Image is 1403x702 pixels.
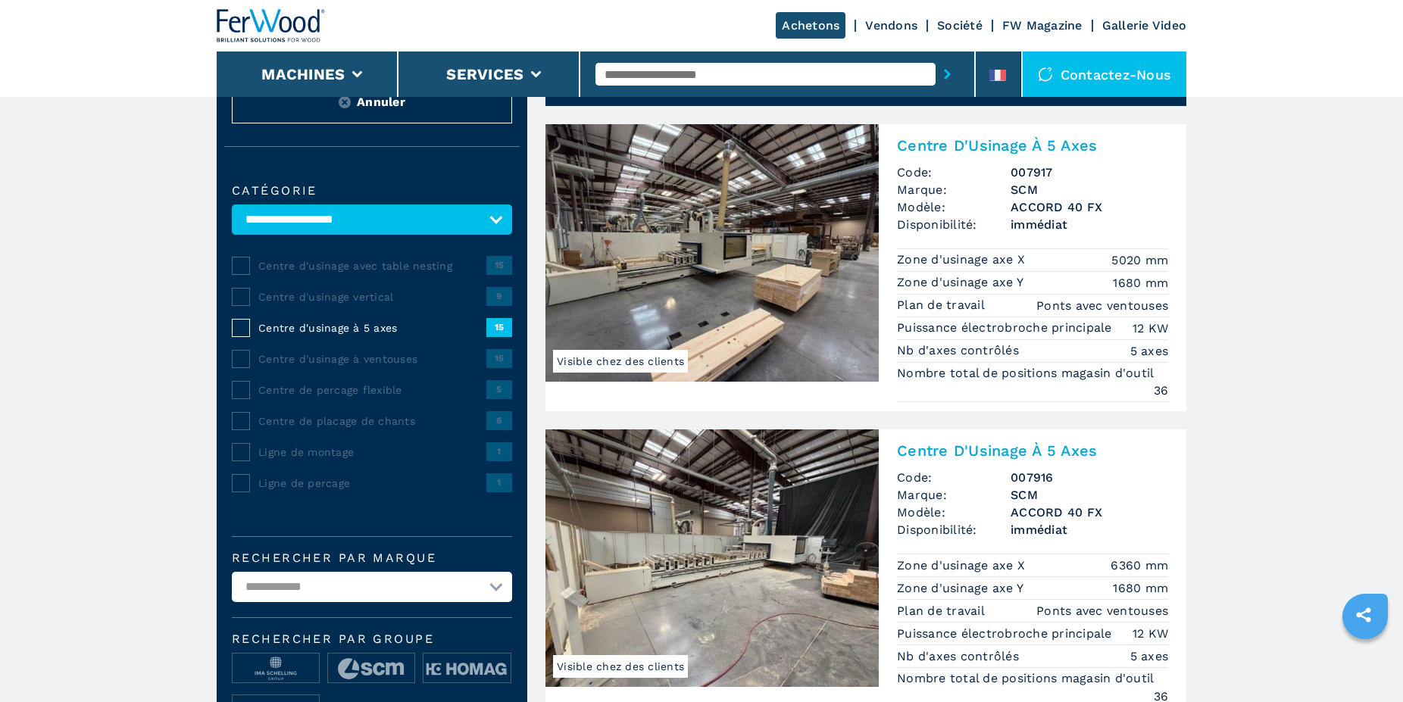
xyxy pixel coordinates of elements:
em: 5 axes [1130,647,1169,665]
span: Centre de percage flexible [258,382,486,398]
a: Société [937,18,983,33]
em: 1680 mm [1113,579,1168,597]
p: Zone d'usinage axe X [897,251,1029,268]
span: 1 [486,473,512,491]
h3: 007916 [1011,469,1168,486]
span: Marque: [897,181,1011,198]
a: sharethis [1345,596,1383,634]
em: 12 KW [1133,625,1168,642]
span: Disponibilité: [897,216,1011,233]
span: Modèle: [897,198,1011,216]
p: Puissance électrobroche principale [897,626,1116,642]
p: Zone d'usinage axe X [897,557,1029,574]
p: Plan de travail [897,297,989,314]
span: Marque: [897,486,1011,504]
img: image [423,654,510,684]
span: Visible chez des clients [553,655,688,678]
img: image [328,654,414,684]
a: FW Magazine [1002,18,1083,33]
h3: ACCORD 40 FX [1011,504,1168,521]
p: Puissance électrobroche principale [897,320,1116,336]
p: Plan de travail [897,603,989,619]
span: 15 [486,318,512,336]
a: Vendons [865,18,917,33]
p: Zone d'usinage axe Y [897,274,1027,291]
img: Ferwood [217,9,326,42]
p: Nombre total de positions magasin d'outil [897,365,1158,382]
em: 6360 mm [1111,557,1168,574]
a: Gallerie Video [1102,18,1187,33]
span: Code: [897,469,1011,486]
img: Centre D'Usinage À 5 Axes SCM ACCORD 40 FX [545,429,879,687]
p: Zone d'usinage axe Y [897,580,1027,597]
em: 1680 mm [1113,274,1168,292]
div: Contactez-nous [1023,51,1187,97]
span: 9 [486,287,512,305]
img: image [233,654,319,684]
span: Centre d'usinage à ventouses [258,351,486,367]
p: Nb d'axes contrôlés [897,342,1023,359]
iframe: Chat [1339,634,1392,691]
span: Visible chez des clients [553,350,688,373]
img: Centre D'Usinage À 5 Axes SCM ACCORD 40 FX [545,124,879,382]
span: Centre de placage de chants [258,413,486,429]
label: catégorie [232,185,512,197]
em: 5020 mm [1111,251,1168,269]
p: Nb d'axes contrôlés [897,648,1023,665]
span: Annuler [357,93,405,111]
img: Contactez-nous [1038,67,1053,82]
a: Achetons [776,12,845,39]
span: Ligne de percage [258,476,486,491]
span: 15 [486,349,512,367]
span: Centre d'usinage vertical [258,289,486,304]
button: submit-button [936,57,959,92]
button: Machines [261,65,345,83]
em: Ponts avec ventouses [1036,297,1168,314]
h3: SCM [1011,486,1168,504]
span: immédiat [1011,521,1168,538]
a: Centre D'Usinage À 5 Axes SCM ACCORD 40 FXVisible chez des clientsCentre D'Usinage À 5 AxesCode:0... [545,124,1186,411]
em: 5 axes [1130,342,1169,360]
span: Rechercher par groupe [232,633,512,645]
label: Rechercher par marque [232,552,512,564]
button: Services [446,65,523,83]
span: Centre d'usinage avec table nesting [258,258,486,273]
p: Nombre total de positions magasin d'outil [897,670,1158,687]
span: 5 [486,380,512,398]
em: 36 [1154,382,1169,399]
h2: Centre D'Usinage À 5 Axes [897,136,1168,154]
h2: Centre D'Usinage À 5 Axes [897,441,1168,460]
span: 1 [486,442,512,460]
em: Ponts avec ventouses [1036,602,1168,619]
h3: ACCORD 40 FX [1011,198,1168,216]
span: 15 [486,256,512,274]
span: Centre d'usinage à 5 axes [258,320,486,335]
span: Code: [897,164,1011,181]
em: 12 KW [1133,320,1168,337]
span: Ligne de montage [258,445,486,460]
h3: 007917 [1011,164,1168,181]
span: 6 [486,411,512,429]
button: ResetAnnuler [232,80,512,123]
img: Reset [339,96,351,108]
span: Disponibilité: [897,521,1011,538]
span: immédiat [1011,216,1168,233]
span: Modèle: [897,504,1011,521]
h3: SCM [1011,181,1168,198]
